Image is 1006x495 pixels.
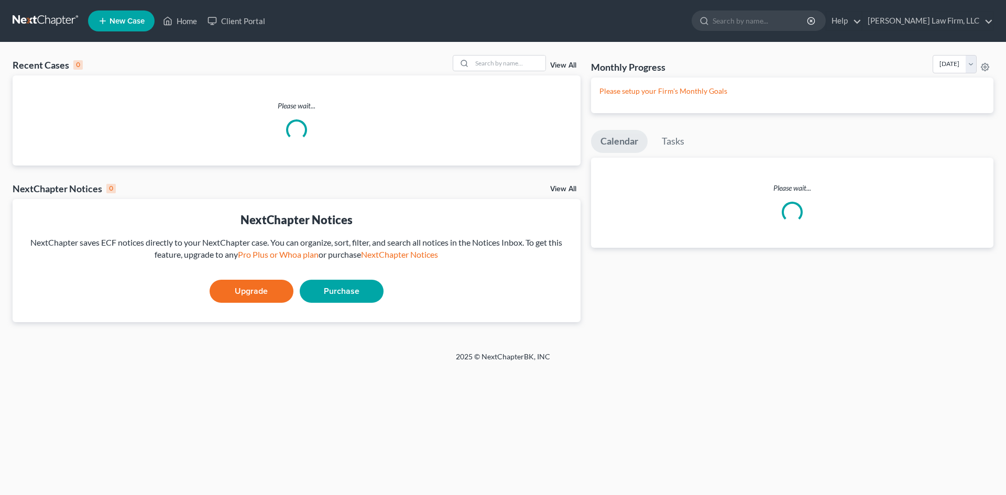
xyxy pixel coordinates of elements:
a: Tasks [652,130,694,153]
p: Please wait... [13,101,581,111]
a: Purchase [300,280,384,303]
input: Search by name... [713,11,808,30]
div: 0 [73,60,83,70]
div: NextChapter saves ECF notices directly to your NextChapter case. You can organize, sort, filter, ... [21,237,572,261]
div: 2025 © NextChapterBK, INC [204,351,802,370]
h3: Monthly Progress [591,61,665,73]
div: Recent Cases [13,59,83,71]
p: Please setup your Firm's Monthly Goals [599,86,985,96]
a: Pro Plus or Whoa plan [238,249,319,259]
p: Please wait... [591,183,993,193]
a: Upgrade [210,280,293,303]
span: New Case [110,17,145,25]
a: View All [550,62,576,69]
div: 0 [106,184,116,193]
a: View All [550,185,576,193]
a: Calendar [591,130,648,153]
a: Home [158,12,202,30]
div: NextChapter Notices [13,182,116,195]
div: NextChapter Notices [21,212,572,228]
a: [PERSON_NAME] Law Firm, LLC [862,12,993,30]
a: Client Portal [202,12,270,30]
a: NextChapter Notices [361,249,438,259]
input: Search by name... [472,56,545,71]
a: Help [826,12,861,30]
